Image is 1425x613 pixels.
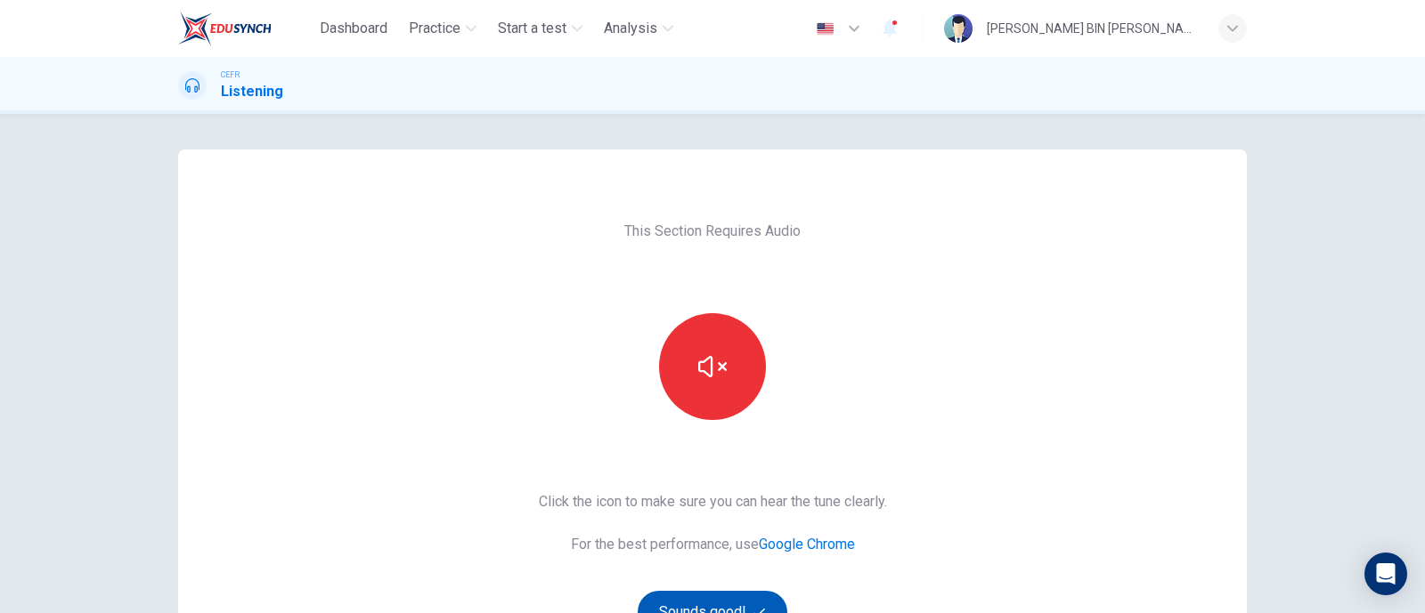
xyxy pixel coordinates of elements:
a: Google Chrome [759,536,855,553]
h1: Listening [221,81,283,102]
span: Analysis [604,18,657,39]
a: EduSynch logo [178,11,313,46]
span: Start a test [498,18,566,39]
button: Analysis [597,12,680,44]
span: Click the icon to make sure you can hear the tune clearly. [539,491,887,512]
img: EduSynch logo [178,11,272,46]
div: [PERSON_NAME] BIN [PERSON_NAME] [987,18,1197,39]
div: Open Intercom Messenger [1364,553,1407,595]
span: For the best performance, use [539,534,887,555]
button: Practice [402,12,484,44]
img: en [814,22,836,36]
span: CEFR [221,69,240,81]
span: Practice [409,18,460,39]
span: This Section Requires Audio [624,221,801,242]
button: Start a test [491,12,590,44]
span: Dashboard [320,18,387,39]
img: Profile picture [944,14,973,43]
button: Dashboard [313,12,395,44]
